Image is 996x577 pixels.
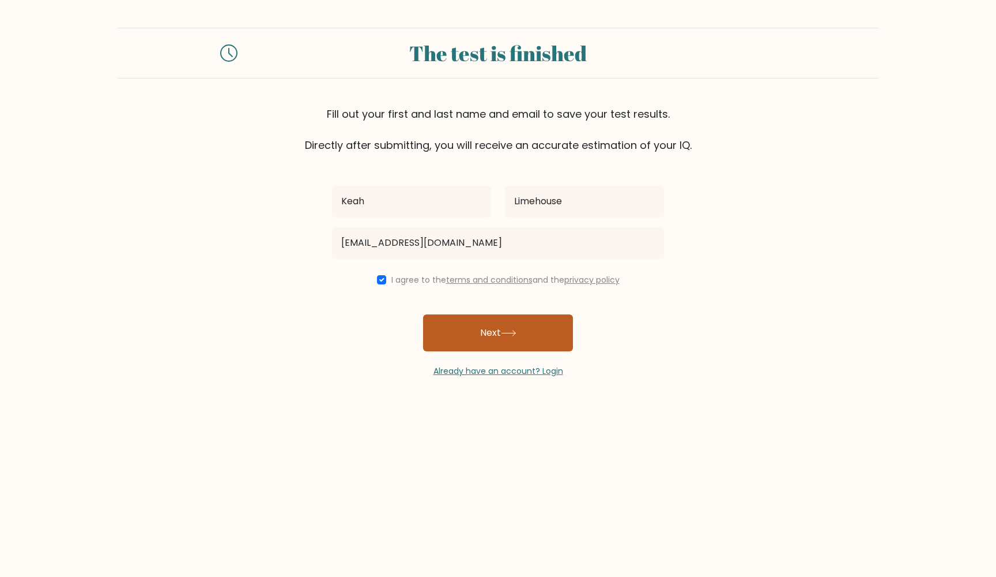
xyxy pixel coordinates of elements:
button: Next [423,314,573,351]
input: Last name [505,185,664,218]
div: The test is finished [251,38,745,69]
a: Already have an account? Login [433,365,563,377]
input: Email [332,227,664,259]
label: I agree to the and the [391,274,620,286]
a: terms and conditions [446,274,533,286]
input: First name [332,185,491,218]
div: Fill out your first and last name and email to save your test results. Directly after submitting,... [118,106,878,153]
a: privacy policy [564,274,620,286]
